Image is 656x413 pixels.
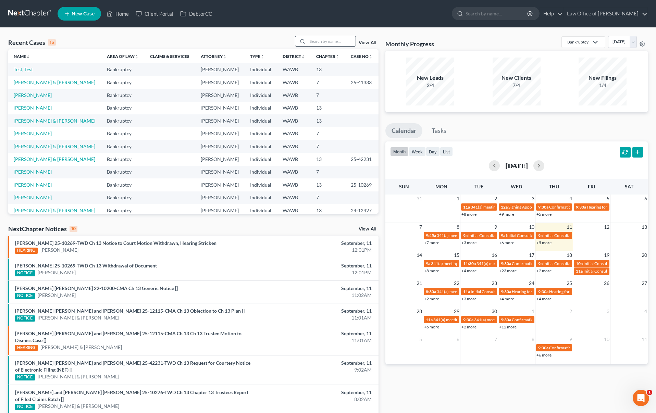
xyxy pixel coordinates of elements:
[257,240,372,247] div: September, 11
[416,195,423,203] span: 31
[245,191,277,204] td: Individual
[512,289,602,294] span: Hearing for [PERSON_NAME] & [PERSON_NAME]
[426,147,440,156] button: day
[499,324,517,329] a: +12 more
[14,105,52,111] a: [PERSON_NAME]
[543,233,602,238] span: Initial Consultation Appointment
[14,156,95,162] a: [PERSON_NAME] & [PERSON_NAME]
[461,240,476,245] a: +3 more
[345,153,379,165] td: 25-42231
[385,40,434,48] h3: Monthly Progress
[257,262,372,269] div: September, 11
[26,55,30,59] i: unfold_more
[311,63,345,76] td: 13
[195,153,245,165] td: [PERSON_NAME]
[311,102,345,114] td: 13
[277,166,311,178] td: WAWB
[195,191,245,204] td: [PERSON_NAME]
[538,261,543,266] span: 9a
[536,352,552,358] a: +6 more
[491,307,498,315] span: 30
[15,345,38,351] div: HEARING
[511,184,522,189] span: Wed
[579,74,627,82] div: New Filings
[195,140,245,153] td: [PERSON_NAME]
[15,315,35,322] div: NOTICE
[463,289,470,294] span: 11a
[277,102,311,114] td: WAWB
[641,251,648,259] span: 20
[416,307,423,315] span: 28
[424,296,439,301] a: +2 more
[195,166,245,178] td: [PERSON_NAME]
[101,204,145,217] td: Bankruptcy
[301,55,305,59] i: unfold_more
[440,147,453,156] button: list
[177,8,215,20] a: DebtorCC
[569,335,573,343] span: 9
[311,204,345,217] td: 13
[419,223,423,231] span: 7
[250,54,264,59] a: Typeunfold_more
[538,233,543,238] span: 9a
[463,204,470,210] span: 11a
[474,184,483,189] span: Tue
[245,63,277,76] td: Individual
[491,279,498,287] span: 23
[493,74,541,82] div: New Clients
[308,36,356,46] input: Search by name...
[461,268,476,273] a: +4 more
[277,63,311,76] td: WAWB
[103,8,132,20] a: Home
[603,335,610,343] span: 10
[257,366,372,373] div: 9:02AM
[463,317,473,322] span: 9:30a
[416,279,423,287] span: 21
[644,195,648,203] span: 6
[424,268,439,273] a: +8 more
[461,296,476,301] a: +3 more
[644,307,648,315] span: 4
[471,204,537,210] span: 341(a) meeting for [PERSON_NAME]
[101,191,145,204] td: Bankruptcy
[245,76,277,89] td: Individual
[15,330,242,343] a: [PERSON_NAME] [PERSON_NAME] and [PERSON_NAME] 25-12115-CMA Ch 13 Ch 13 Trustee Motion to Dismiss ...
[576,268,583,274] span: 11a
[494,195,498,203] span: 2
[501,261,511,266] span: 9:30a
[641,223,648,231] span: 13
[425,123,453,138] a: Tasks
[549,184,559,189] span: Thu
[15,374,35,380] div: NOTICE
[145,49,195,63] th: Claims & Services
[38,292,76,299] a: [PERSON_NAME]
[603,279,610,287] span: 26
[257,337,372,344] div: 11:01AM
[506,233,565,238] span: Initial Consultation Appointment
[195,63,245,76] td: [PERSON_NAME]
[14,92,52,98] a: [PERSON_NAME]
[499,212,514,217] a: +9 more
[195,114,245,127] td: [PERSON_NAME]
[101,102,145,114] td: Bankruptcy
[456,335,460,343] span: 6
[474,317,540,322] span: 341(a) meeting for [PERSON_NAME]
[499,296,514,301] a: +4 more
[277,191,311,204] td: WAWB
[437,233,539,238] span: 341(a) meeting for [PERSON_NAME] & [PERSON_NAME]
[245,204,277,217] td: Individual
[369,55,373,59] i: unfold_more
[456,195,460,203] span: 1
[538,345,548,350] span: 9:30a
[245,89,277,101] td: Individual
[359,227,376,231] a: View All
[351,54,373,59] a: Case Nounfold_more
[245,140,277,153] td: Individual
[385,123,422,138] a: Calendar
[431,261,533,266] span: 341(a) meeting for [PERSON_NAME] & [PERSON_NAME]
[277,140,311,153] td: WAWB
[8,225,77,233] div: NextChapter Notices
[311,178,345,191] td: 13
[15,270,35,276] div: NOTICE
[536,240,552,245] a: +5 more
